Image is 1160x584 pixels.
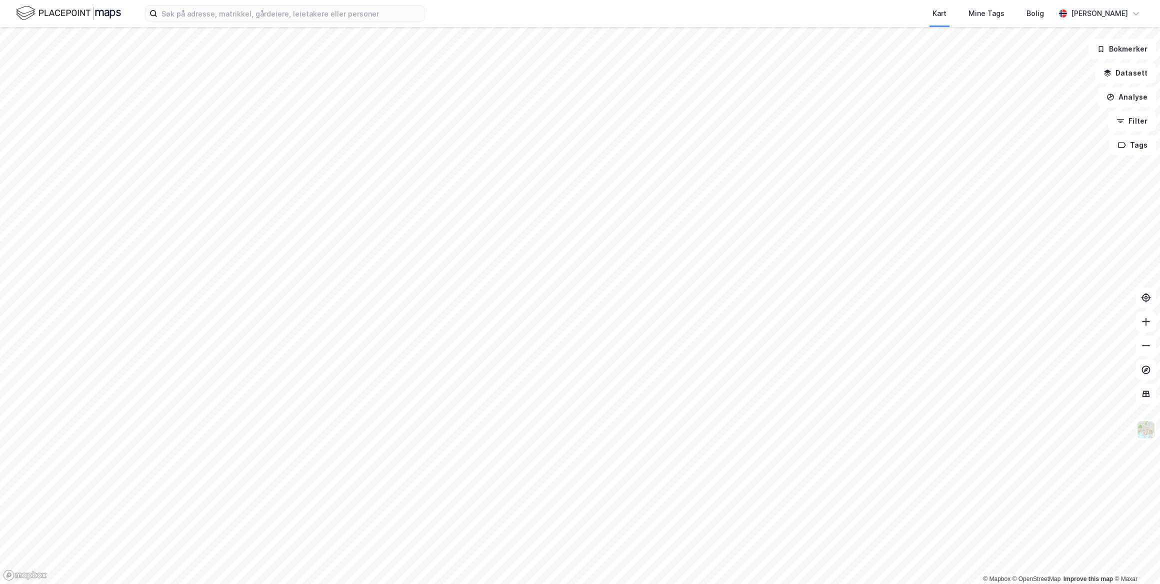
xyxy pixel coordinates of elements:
input: Søk på adresse, matrikkel, gårdeiere, leietakere eller personer [157,6,424,21]
a: OpenStreetMap [1012,575,1061,582]
iframe: Chat Widget [1110,536,1160,584]
img: Z [1136,420,1155,439]
img: logo.f888ab2527a4732fd821a326f86c7f29.svg [16,5,121,22]
button: Analyse [1098,87,1156,107]
div: Mine Tags [968,8,1004,20]
button: Filter [1108,111,1156,131]
button: Tags [1109,135,1156,155]
div: Kart [932,8,946,20]
div: [PERSON_NAME] [1071,8,1128,20]
div: Kontrollprogram for chat [1110,536,1160,584]
div: Bolig [1026,8,1044,20]
a: Mapbox [983,575,1010,582]
button: Bokmerker [1088,39,1156,59]
a: Improve this map [1063,575,1113,582]
a: Mapbox homepage [3,569,47,581]
button: Datasett [1095,63,1156,83]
